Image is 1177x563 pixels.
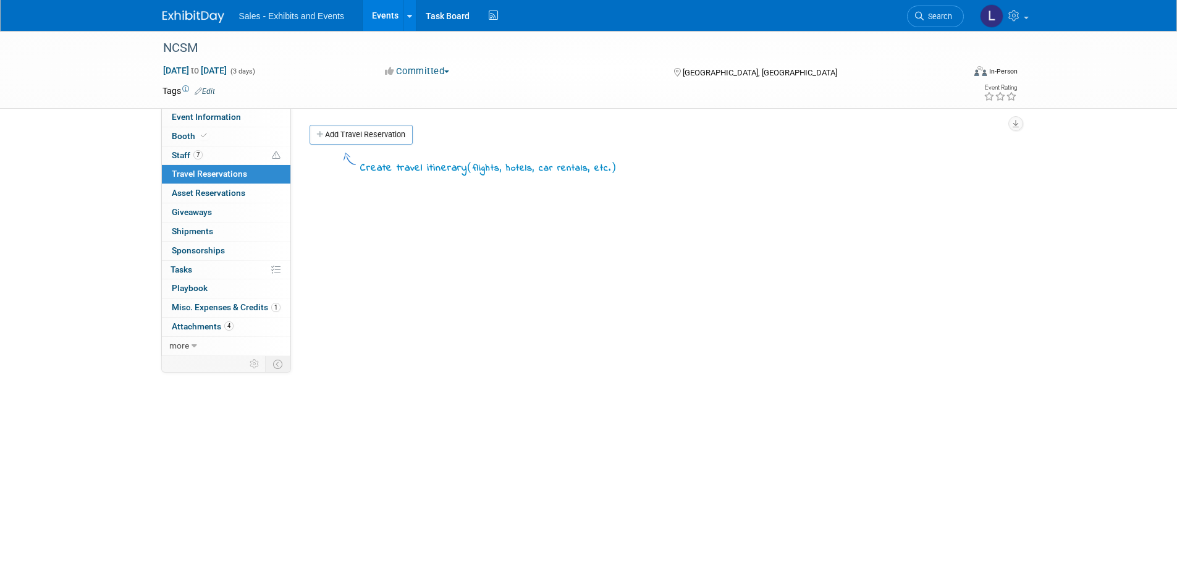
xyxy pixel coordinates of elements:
[171,265,192,274] span: Tasks
[980,4,1003,28] img: Larae Parrish
[162,165,290,184] a: Travel Reservations
[162,65,227,76] span: [DATE] [DATE]
[162,298,290,317] a: Misc. Expenses & Credits1
[172,321,234,331] span: Attachments
[473,161,611,175] span: flights, hotels, car rentals, etc.
[989,67,1018,76] div: In-Person
[974,66,987,76] img: Format-Inperson.png
[172,226,213,236] span: Shipments
[201,132,207,139] i: Booth reservation complete
[162,242,290,260] a: Sponsorships
[162,85,215,97] td: Tags
[611,161,617,173] span: )
[907,6,964,27] a: Search
[984,85,1017,91] div: Event Rating
[172,283,208,293] span: Playbook
[265,356,290,372] td: Toggle Event Tabs
[924,12,952,21] span: Search
[271,303,281,312] span: 1
[162,203,290,222] a: Giveaways
[189,66,201,75] span: to
[162,11,224,23] img: ExhibitDay
[172,150,203,160] span: Staff
[172,112,241,122] span: Event Information
[162,184,290,203] a: Asset Reservations
[195,87,215,96] a: Edit
[162,222,290,241] a: Shipments
[193,150,203,159] span: 7
[172,188,245,198] span: Asset Reservations
[162,108,290,127] a: Event Information
[172,245,225,255] span: Sponsorships
[239,11,344,21] span: Sales - Exhibits and Events
[162,337,290,355] a: more
[162,146,290,165] a: Staff7
[360,159,617,176] div: Create travel itinerary
[162,318,290,336] a: Attachments4
[172,207,212,217] span: Giveaways
[381,65,454,78] button: Committed
[224,321,234,331] span: 4
[172,131,209,141] span: Booth
[159,37,945,59] div: NCSM
[310,125,413,145] a: Add Travel Reservation
[891,64,1018,83] div: Event Format
[172,302,281,312] span: Misc. Expenses & Credits
[467,161,473,173] span: (
[162,127,290,146] a: Booth
[272,150,281,161] span: Potential Scheduling Conflict -- at least one attendee is tagged in another overlapping event.
[162,261,290,279] a: Tasks
[683,68,837,77] span: [GEOGRAPHIC_DATA], [GEOGRAPHIC_DATA]
[244,356,266,372] td: Personalize Event Tab Strip
[172,169,247,179] span: Travel Reservations
[169,341,189,350] span: more
[162,279,290,298] a: Playbook
[229,67,255,75] span: (3 days)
